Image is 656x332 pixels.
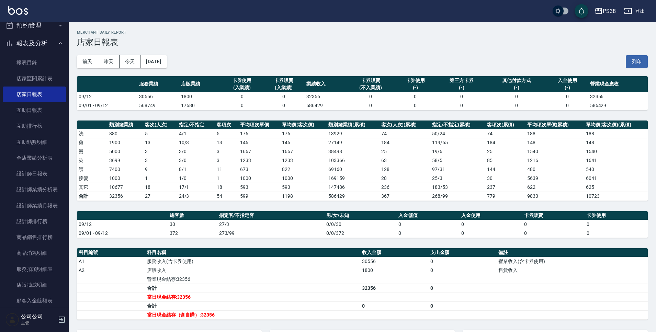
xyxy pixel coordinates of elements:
td: 25 / 3 [430,174,485,183]
a: 設計師業績分析表 [3,182,66,197]
td: 586429 [327,192,379,201]
th: 客項次(累積) [485,121,525,129]
div: 卡券使用 [223,77,261,84]
div: (-) [438,84,485,91]
a: 互助日報表 [3,102,66,118]
th: 營業現金應收 [588,76,648,92]
td: 1 / 0 [177,174,215,183]
div: 第三方卡券 [438,77,485,84]
th: 單均價(客次價) [280,121,327,129]
td: 822 [280,165,327,174]
td: 0 [460,220,522,229]
td: 3699 [108,156,143,165]
td: 128 [380,165,430,174]
td: 183 / 53 [430,183,485,192]
td: 0 [397,229,460,238]
a: 報表目錄 [3,55,66,70]
td: 147486 [327,183,379,192]
td: 0/0/30 [325,220,397,229]
a: 設計師排行榜 [3,214,66,229]
div: (入業績) [264,84,303,91]
td: 1800 [179,92,221,101]
td: 3 [215,147,238,156]
td: 237 [485,183,525,192]
td: 0 [221,92,263,101]
button: PS38 [592,4,619,18]
td: 74 [380,129,430,138]
td: 5 [215,129,238,138]
td: 0 [487,101,546,110]
td: 護 [77,165,108,174]
td: 0 [429,266,497,275]
div: 卡券販賣 [264,77,303,84]
a: 店家日報表 [3,87,66,102]
td: 880 [108,129,143,138]
a: 店販抽成明細 [3,277,66,293]
td: 13 [215,138,238,147]
td: 5639 [525,174,585,183]
td: 27/3 [217,220,325,229]
td: 7400 [108,165,143,174]
td: 30 [485,174,525,183]
a: 顧客入金餘額表 [3,293,66,309]
td: 586429 [588,101,648,110]
th: 支出金額 [429,248,497,257]
td: 0 [347,101,395,110]
td: 27149 [327,138,379,147]
td: 1 [143,174,177,183]
div: 其他付款方式 [489,77,545,84]
td: 合計 [145,284,360,293]
th: 科目編號 [77,248,145,257]
td: 32356 [588,92,648,101]
td: 11 [215,165,238,174]
td: 625 [584,183,648,192]
td: 19 / 6 [430,147,485,156]
th: 平均項次單價 [238,121,280,129]
td: 273/99 [217,229,325,238]
td: 236 [380,183,430,192]
td: 673 [238,165,280,174]
td: 30 [168,220,217,229]
th: 卡券使用 [585,211,648,220]
td: 17 / 1 [177,183,215,192]
td: 30556 [137,92,179,101]
td: 3 [215,156,238,165]
th: 店販業績 [179,76,221,92]
td: 540 [584,165,648,174]
td: 32356 [360,284,429,293]
button: 今天 [120,55,141,68]
td: 染 [77,156,108,165]
a: 商品消耗明細 [3,245,66,261]
td: 3 [143,147,177,156]
h2: Merchant Daily Report [77,30,648,35]
td: 0 [436,101,487,110]
td: 09/01 - 09/12 [77,229,168,238]
th: 服務業績 [137,76,179,92]
td: 營業收入(含卡券使用) [497,257,648,266]
div: PS38 [603,7,616,15]
a: 商品銷售排行榜 [3,229,66,245]
td: 9833 [525,192,585,201]
td: 24/3 [177,192,215,201]
td: 10677 [108,183,143,192]
th: 指定/不指定(累積) [430,121,485,129]
td: 10 / 3 [177,138,215,147]
td: 18 [215,183,238,192]
td: 148 [584,138,648,147]
td: 10723 [584,192,648,201]
h5: 公司公司 [21,313,56,320]
td: 0 [522,229,585,238]
button: 預約管理 [3,16,66,34]
td: 32356 [108,192,143,201]
td: 38498 [327,147,379,156]
td: 176 [280,129,327,138]
td: 372 [168,229,217,238]
th: 客項次 [215,121,238,129]
td: 144 [485,165,525,174]
td: 0 [585,229,648,238]
td: 0 [395,101,437,110]
td: 1 [215,174,238,183]
td: 74 [485,129,525,138]
td: 188 [525,129,585,138]
td: 146 [280,138,327,147]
